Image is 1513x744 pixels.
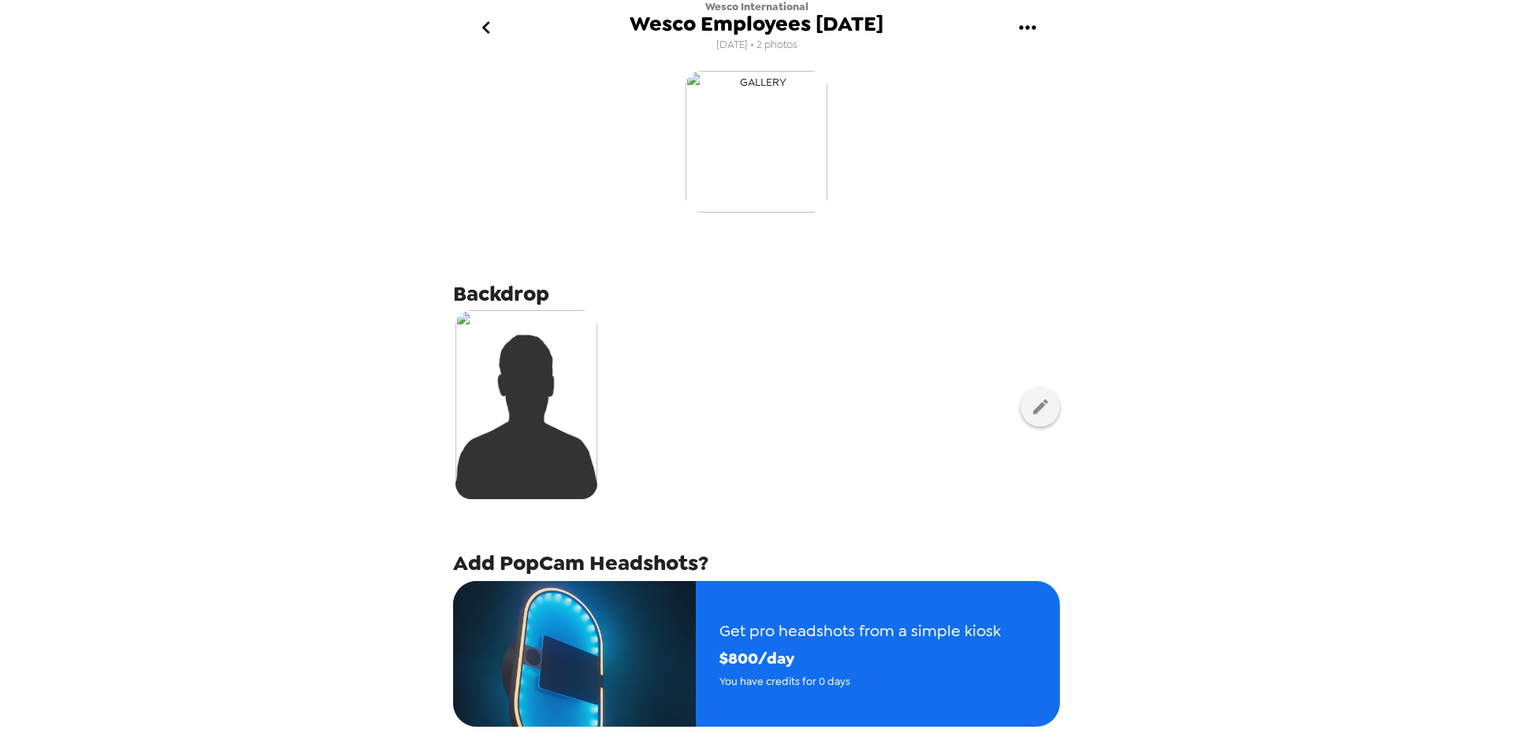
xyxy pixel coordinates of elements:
[460,2,511,54] button: go back
[453,581,696,727] img: popcam example
[453,581,1060,727] button: Get pro headshots from a simple kiosk$800/dayYou have credits for 0 days
[719,617,1001,645] span: Get pro headshots from a simple kiosk
[453,549,708,577] span: Add PopCam Headshots?
[719,672,1001,690] span: You have credits for 0 days
[686,71,827,213] img: gallery
[630,13,883,35] span: Wesco Employees [DATE]
[719,645,1001,672] span: $ 800 /day
[453,279,549,308] span: Backdrop
[455,310,597,499] img: silhouette
[716,35,797,56] span: [DATE] • 2 photos
[1002,2,1053,54] button: gallery menu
